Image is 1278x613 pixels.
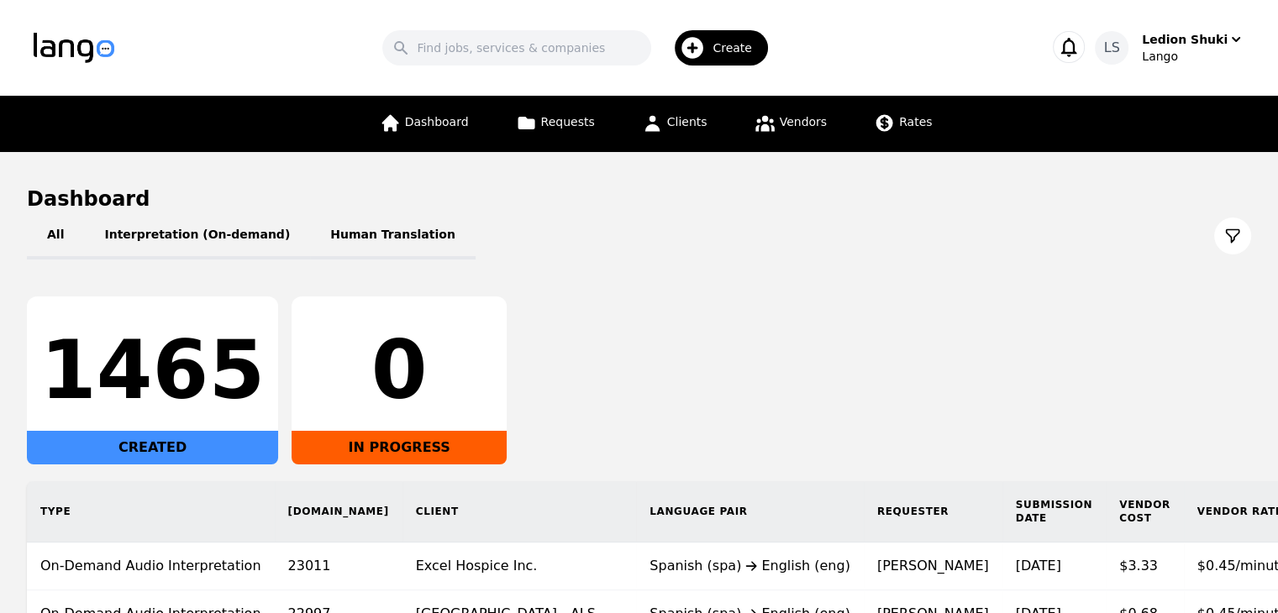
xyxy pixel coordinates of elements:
[27,431,278,464] div: CREATED
[506,96,605,152] a: Requests
[1142,31,1228,48] div: Ledion Shuki
[864,96,942,152] a: Rates
[292,431,507,464] div: IN PROGRESS
[402,542,637,590] td: Excel Hospice Inc.
[310,212,476,259] button: Human Translation
[1214,217,1251,254] button: Filter
[1002,481,1106,542] th: Submission Date
[864,542,1002,590] td: [PERSON_NAME]
[34,33,114,63] img: Logo
[27,542,275,590] td: On-Demand Audio Interpretation
[667,115,707,128] span: Clients
[864,481,1002,542] th: Requester
[370,96,479,152] a: Dashboard
[84,212,310,259] button: Interpretation (On-demand)
[541,115,595,128] span: Requests
[744,96,837,152] a: Vendors
[275,481,402,542] th: [DOMAIN_NAME]
[1104,38,1120,58] span: LS
[305,330,493,411] div: 0
[27,212,84,259] button: All
[899,115,932,128] span: Rates
[27,481,275,542] th: Type
[382,30,651,65] input: Find jobs, services & companies
[275,542,402,590] td: 23011
[1106,481,1184,542] th: Vendor Cost
[40,330,265,411] div: 1465
[402,481,637,542] th: Client
[405,115,469,128] span: Dashboard
[636,481,864,542] th: Language Pair
[27,186,1251,212] h1: Dashboard
[650,556,850,576] div: Spanish (spa) English (eng)
[651,24,778,72] button: Create
[1095,31,1244,65] button: LSLedion ShukiLango
[1016,558,1061,574] time: [DATE]
[713,39,764,56] span: Create
[1106,542,1184,590] td: $3.33
[1142,48,1244,65] div: Lango
[780,115,827,128] span: Vendors
[632,96,718,152] a: Clients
